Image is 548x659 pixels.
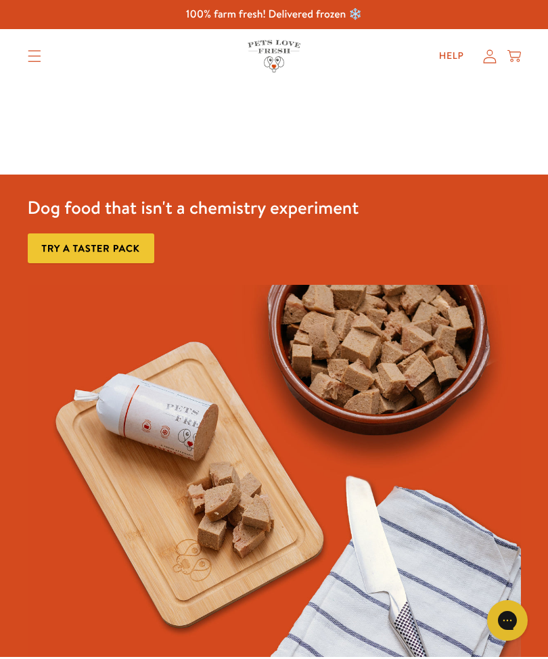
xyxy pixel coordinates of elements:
img: Fussy [28,285,521,657]
img: Pets Love Fresh [248,40,300,72]
summary: Translation missing: en.sections.header.menu [17,39,52,73]
a: Try a taster pack [28,233,154,264]
iframe: Gorgias live chat messenger [480,595,534,645]
h3: Dog food that isn't a chemistry experiment [28,196,359,219]
a: Help [428,43,475,70]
